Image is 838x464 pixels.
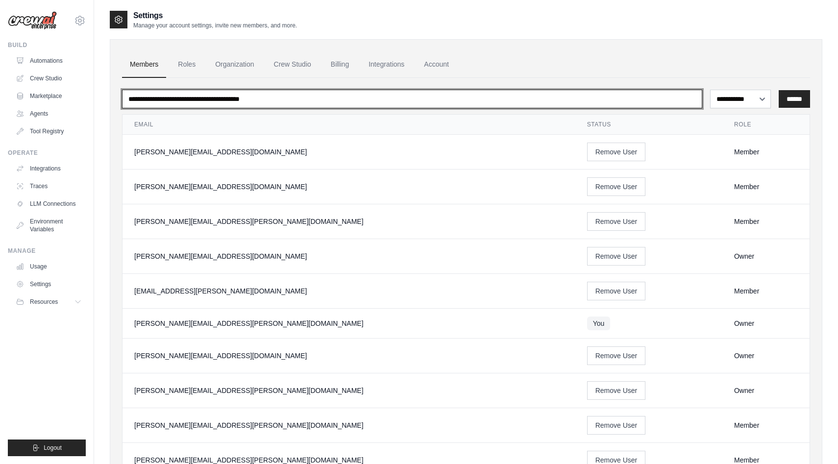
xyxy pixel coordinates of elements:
div: [PERSON_NAME][EMAIL_ADDRESS][PERSON_NAME][DOMAIN_NAME] [134,217,564,226]
th: Role [722,115,810,135]
a: Crew Studio [266,51,319,78]
div: [PERSON_NAME][EMAIL_ADDRESS][PERSON_NAME][DOMAIN_NAME] [134,318,564,328]
div: Owner [734,351,798,361]
button: Remove User [587,282,646,300]
div: Build [8,41,86,49]
iframe: Chat Widget [789,417,838,464]
div: [PERSON_NAME][EMAIL_ADDRESS][DOMAIN_NAME] [134,147,564,157]
div: [PERSON_NAME][EMAIL_ADDRESS][DOMAIN_NAME] [134,251,564,261]
a: Marketplace [12,88,86,104]
a: Account [416,51,457,78]
button: Remove User [587,381,646,400]
a: Roles [170,51,203,78]
div: Owner [734,251,798,261]
div: [PERSON_NAME][EMAIL_ADDRESS][PERSON_NAME][DOMAIN_NAME] [134,420,564,430]
div: Manage [8,247,86,255]
div: [PERSON_NAME][EMAIL_ADDRESS][DOMAIN_NAME] [134,351,564,361]
div: Member [734,147,798,157]
button: Remove User [587,177,646,196]
div: [PERSON_NAME][EMAIL_ADDRESS][PERSON_NAME][DOMAIN_NAME] [134,386,564,395]
a: Integrations [361,51,412,78]
div: Member [734,286,798,296]
a: Environment Variables [12,214,86,237]
h2: Settings [133,10,297,22]
div: Operate [8,149,86,157]
a: Usage [12,259,86,274]
span: Logout [44,444,62,452]
div: [EMAIL_ADDRESS][PERSON_NAME][DOMAIN_NAME] [134,286,564,296]
a: Members [122,51,166,78]
div: Member [734,182,798,192]
img: Logo [8,11,57,30]
a: LLM Connections [12,196,86,212]
button: Resources [12,294,86,310]
div: Member [734,217,798,226]
a: Traces [12,178,86,194]
a: Settings [12,276,86,292]
p: Manage your account settings, invite new members, and more. [133,22,297,29]
span: Resources [30,298,58,306]
button: Remove User [587,212,646,231]
div: Owner [734,386,798,395]
button: Remove User [587,416,646,435]
a: Integrations [12,161,86,176]
th: Email [123,115,575,135]
a: Crew Studio [12,71,86,86]
button: Logout [8,440,86,456]
a: Organization [207,51,262,78]
span: You [587,317,611,330]
a: Billing [323,51,357,78]
th: Status [575,115,722,135]
a: Agents [12,106,86,122]
a: Tool Registry [12,123,86,139]
button: Remove User [587,346,646,365]
button: Remove User [587,247,646,266]
div: Owner [734,318,798,328]
div: Member [734,420,798,430]
button: Remove User [587,143,646,161]
div: [PERSON_NAME][EMAIL_ADDRESS][DOMAIN_NAME] [134,182,564,192]
a: Automations [12,53,86,69]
